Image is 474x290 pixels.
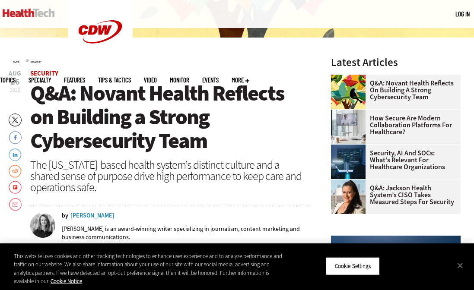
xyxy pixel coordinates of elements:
img: Amy Burroughs [30,213,55,238]
span: Specialty [29,77,51,83]
div: This website uses cookies and other tracking technologies to enhance user experience and to analy... [14,252,284,286]
h3: Latest Articles [331,57,461,68]
span: by [62,213,68,219]
button: Cookie Settings [326,257,380,275]
img: Connie Barrera [331,180,366,214]
div: The [US_STATE]-based health system’s distinct culture and a shared sense of purpose drive high pe... [30,159,309,193]
a: abstract illustration of a tree [331,75,370,82]
span: More [232,77,249,83]
a: [PERSON_NAME] [70,213,115,219]
a: Q&A: Jackson Health System’s CISO Takes Measured Steps for Security [331,185,455,205]
p: [PERSON_NAME] is an award-winning writer specializing in journalism, content marketing and busine... [62,225,309,241]
a: Features [64,77,85,83]
a: More information about your privacy [51,277,82,285]
a: How Secure Are Modern Collaboration Platforms for Healthcare? [331,115,455,136]
a: Connie Barrera [331,180,370,186]
a: Events [202,77,219,83]
img: security team in high-tech computer room [331,145,366,179]
div: User menu [455,9,470,19]
a: Log in [455,10,470,18]
span: Q&A: Novant Health Reflects on Building a Strong Cybersecurity Team [30,79,284,155]
a: security team in high-tech computer room [331,145,370,151]
a: Tips & Tactics [98,77,131,83]
a: Video [144,77,157,83]
img: abstract illustration of a tree [331,75,366,109]
a: Q&A: Novant Health Reflects on Building a Strong Cybersecurity Team [331,80,455,101]
button: Close [451,256,470,275]
a: CDW [68,57,133,66]
a: Security, AI and SOCs: What’s Relevant for Healthcare Organizations [331,150,455,170]
a: care team speaks with physician over conference call [331,110,370,117]
img: care team speaks with physician over conference call [331,110,366,144]
img: Home [3,9,55,17]
a: MonITor [170,77,189,83]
